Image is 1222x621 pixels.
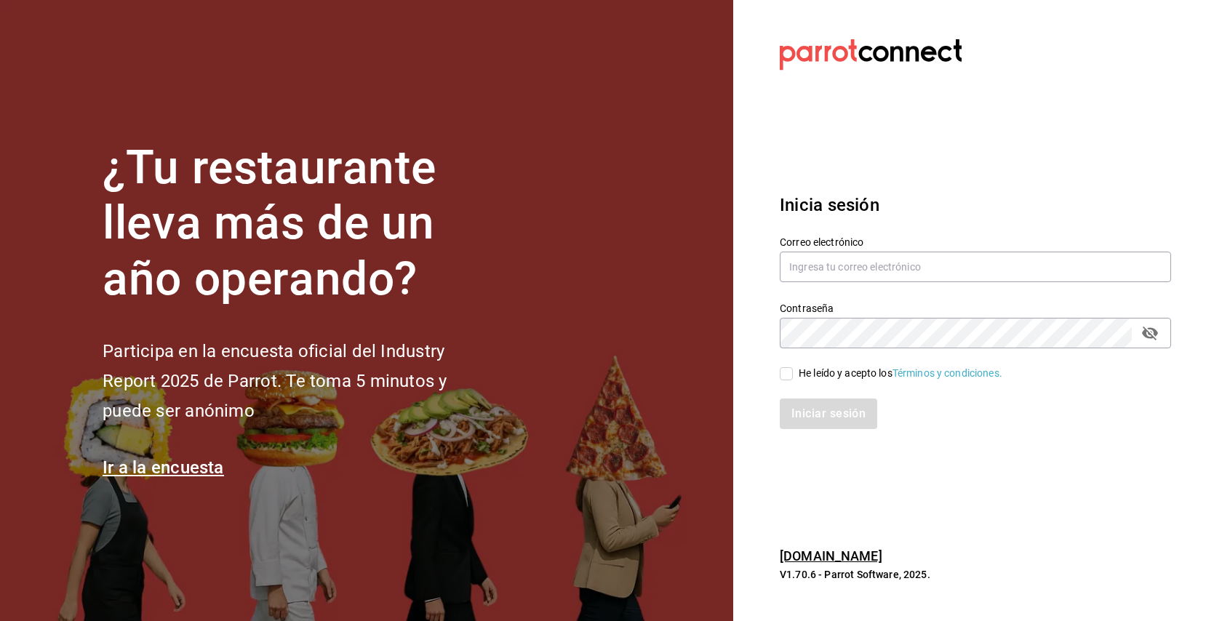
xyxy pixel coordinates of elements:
[780,567,1171,582] p: V1.70.6 - Parrot Software, 2025.
[103,457,224,478] a: Ir a la encuesta
[892,367,1002,379] a: Términos y condiciones.
[103,140,495,308] h1: ¿Tu restaurante lleva más de un año operando?
[780,192,1171,218] h3: Inicia sesión
[780,548,882,564] a: [DOMAIN_NAME]
[780,303,1171,313] label: Contraseña
[799,366,1002,381] div: He leído y acepto los
[780,236,1171,247] label: Correo electrónico
[780,252,1171,282] input: Ingresa tu correo electrónico
[103,337,495,425] h2: Participa en la encuesta oficial del Industry Report 2025 de Parrot. Te toma 5 minutos y puede se...
[1138,321,1162,345] button: passwordField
